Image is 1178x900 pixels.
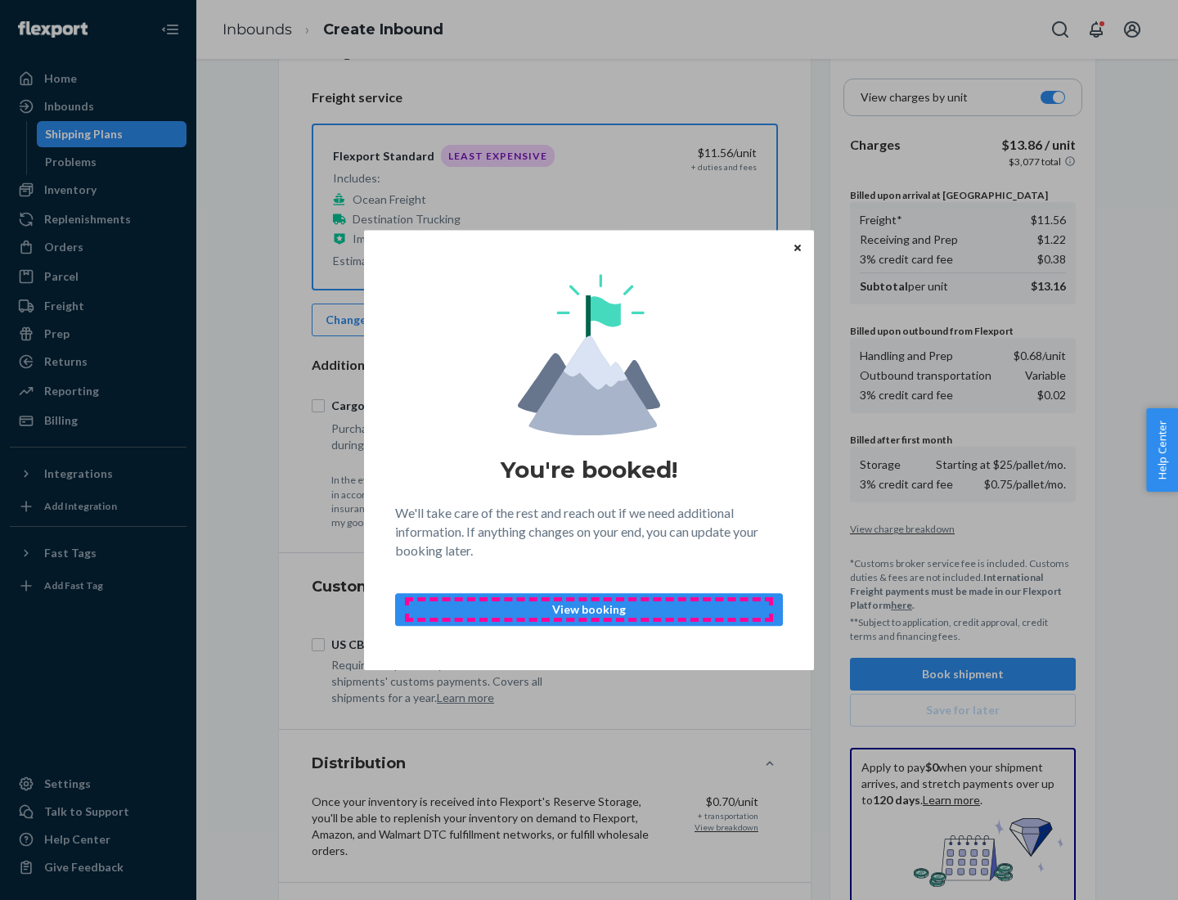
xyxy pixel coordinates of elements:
img: svg+xml,%3Csvg%20viewBox%3D%220%200%20174%20197%22%20fill%3D%22none%22%20xmlns%3D%22http%3A%2F%2F... [518,274,660,435]
p: We'll take care of the rest and reach out if we need additional information. If anything changes ... [395,504,783,560]
h1: You're booked! [501,455,677,484]
p: View booking [409,601,769,618]
button: Close [789,238,806,256]
button: View booking [395,593,783,626]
